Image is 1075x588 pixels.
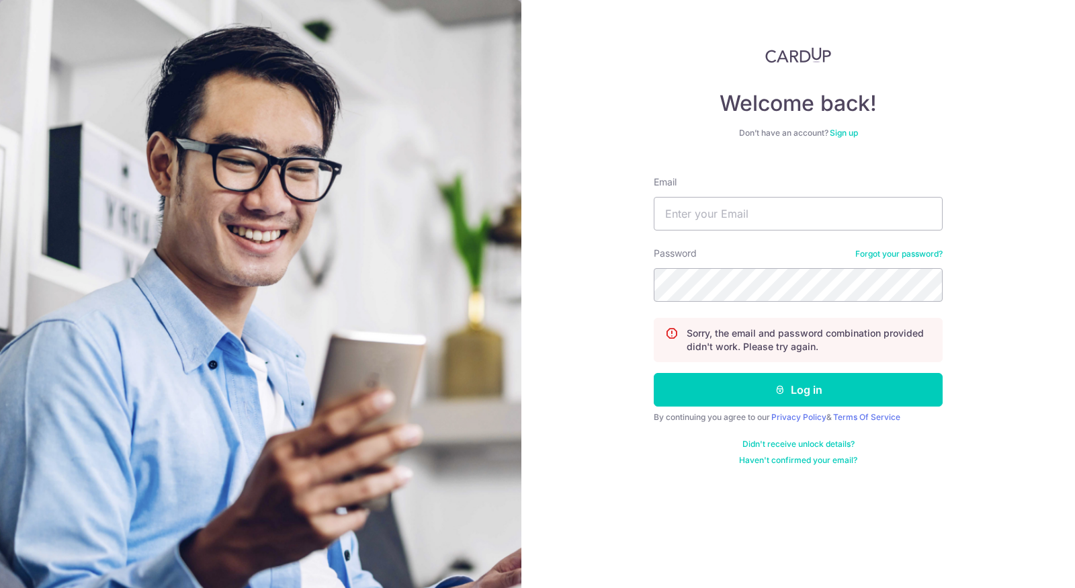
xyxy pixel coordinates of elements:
[771,412,826,422] a: Privacy Policy
[654,175,677,189] label: Email
[654,90,943,117] h4: Welcome back!
[739,455,857,466] a: Haven't confirmed your email?
[654,412,943,423] div: By continuing you agree to our &
[687,327,931,353] p: Sorry, the email and password combination provided didn't work. Please try again.
[765,47,831,63] img: CardUp Logo
[833,412,900,422] a: Terms Of Service
[654,373,943,407] button: Log in
[654,197,943,230] input: Enter your Email
[830,128,858,138] a: Sign up
[855,249,943,259] a: Forgot your password?
[654,128,943,138] div: Don’t have an account?
[654,247,697,260] label: Password
[742,439,855,450] a: Didn't receive unlock details?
